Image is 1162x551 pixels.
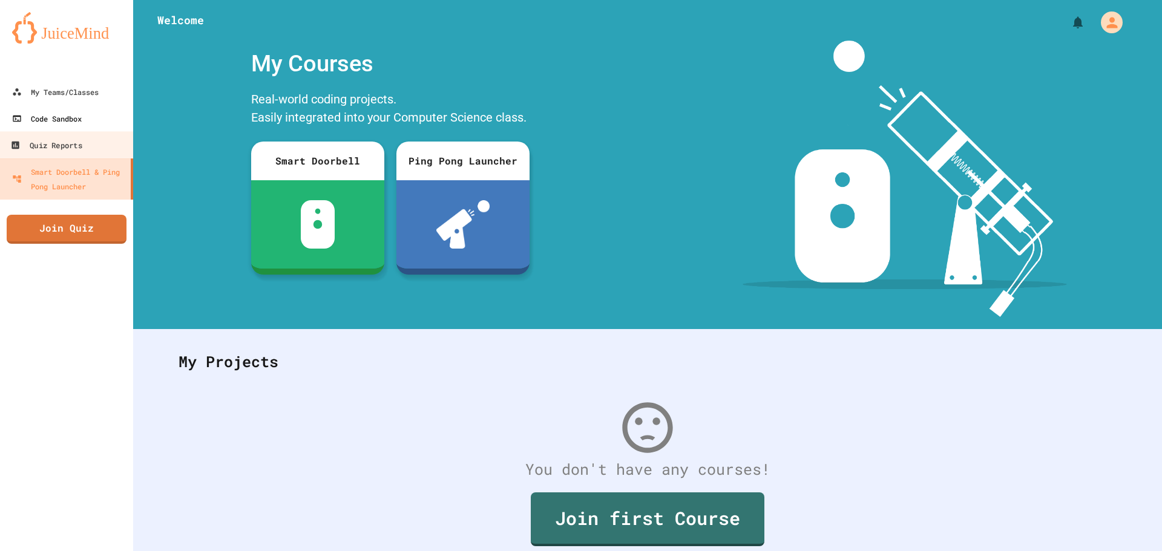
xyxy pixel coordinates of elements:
[743,41,1067,317] img: banner-image-my-projects.png
[7,215,126,244] a: Join Quiz
[245,41,536,87] div: My Courses
[301,200,335,249] img: sdb-white.svg
[166,458,1129,481] div: You don't have any courses!
[12,165,126,194] div: Smart Doorbell & Ping Pong Launcher
[251,142,384,180] div: Smart Doorbell
[1048,12,1088,33] div: My Notifications
[245,87,536,132] div: Real-world coding projects. Easily integrated into your Computer Science class.
[166,338,1129,385] div: My Projects
[396,142,530,180] div: Ping Pong Launcher
[10,138,82,153] div: Quiz Reports
[1088,8,1126,36] div: My Account
[12,85,99,99] div: My Teams/Classes
[436,200,490,249] img: ppl-with-ball.png
[12,12,121,44] img: logo-orange.svg
[531,492,764,546] a: Join first Course
[12,111,82,126] div: Code Sandbox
